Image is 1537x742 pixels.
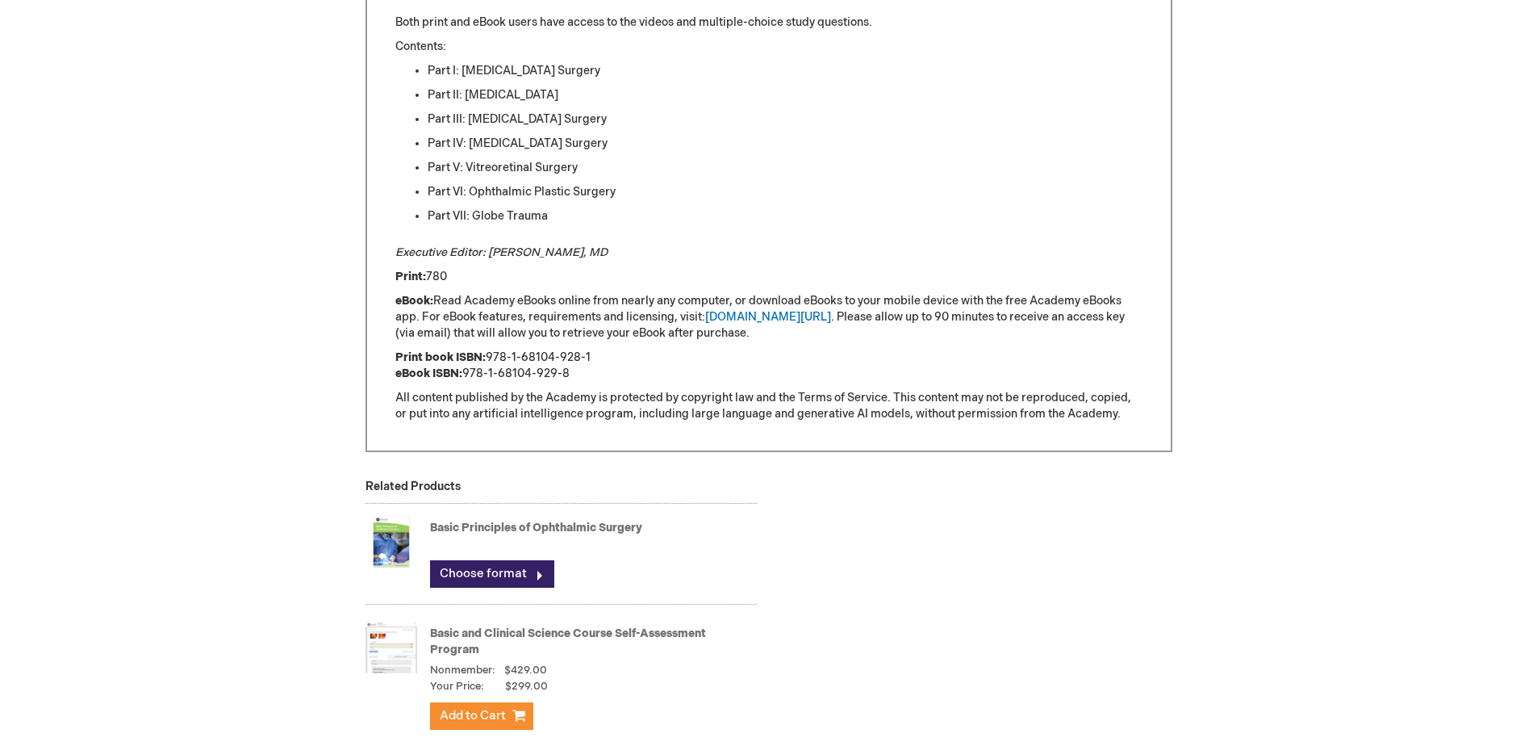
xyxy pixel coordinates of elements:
[428,87,1142,103] li: Part II: [MEDICAL_DATA]
[504,664,547,677] span: $429.00
[428,136,1142,152] li: Part IV: [MEDICAL_DATA] Surgery
[428,111,1142,128] li: Part III: [MEDICAL_DATA] Surgery
[395,367,462,380] strong: eBook ISBN:
[395,293,1142,342] p: Read Academy eBooks online from nearly any computer, or download eBooks to your mobile device wit...
[395,350,1142,382] p: 978-1-68104-928-1 978-1-68104-929-8
[430,679,484,694] strong: Your Price:
[395,390,1142,422] p: All content published by the Academy is protected by copyright law and the Terms of Service. This...
[395,294,433,308] strong: eBook:
[430,702,533,730] button: Add to Cart
[428,160,1142,176] li: Part V: Vitreoretinal Surgery
[428,184,1142,200] li: Part VI: Ophthalmic Plastic Surgery
[440,708,506,723] span: Add to Cart
[430,627,706,656] a: Basic and Clinical Science Course Self-Assessment Program
[395,15,1142,31] p: Both print and eBook users have access to the videos and multiple-choice study questions.
[430,560,554,588] a: Choose format
[365,615,417,680] img: Basic and Clinical Science Course Self-Assessment Program
[428,208,1142,224] li: Part VII: Globe Trauma
[365,509,417,574] img: Basic Principles of Ophthalmic Surgery
[395,269,1142,285] p: 780
[705,310,831,324] a: [DOMAIN_NAME][URL]
[428,63,1142,79] li: Part I: [MEDICAL_DATA] Surgery
[395,39,1142,55] p: Contents:
[395,270,426,283] strong: Print:
[365,480,461,493] strong: Related Products
[487,679,548,694] span: $299.00
[395,245,608,259] em: Executive Editor: [PERSON_NAME], MD
[430,663,495,678] strong: Nonmember:
[430,521,642,534] a: Basic Principles of Ophthalmic Surgery
[395,350,486,364] strong: Print book ISBN:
